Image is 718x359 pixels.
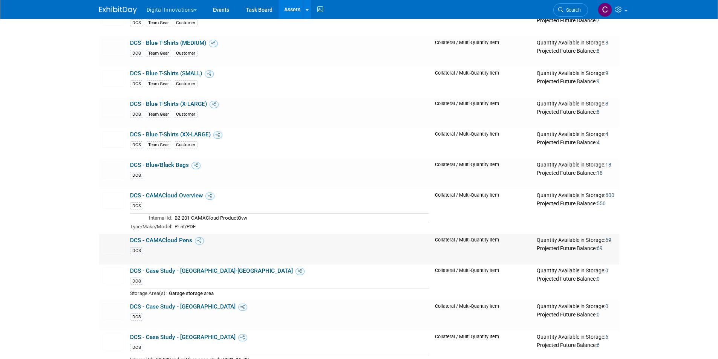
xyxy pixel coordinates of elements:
[597,342,600,348] span: 6
[130,162,189,168] a: DCS - Blue/Black Bags
[130,50,143,57] div: DCS
[537,101,616,107] div: Quantity Available in Storage:
[146,141,171,148] div: Team Gear
[130,222,172,231] td: Type/Make/Model:
[130,192,203,199] a: DCS - CAMACloud Overview
[130,70,202,77] a: DCS - Blue T-Shirts (SMALL)
[432,37,534,67] td: Collateral / Multi-Quantity Item
[537,107,616,116] div: Projected Future Balance:
[174,111,197,118] div: Customer
[146,111,171,118] div: Team Gear
[130,80,143,87] div: DCS
[174,50,197,57] div: Customer
[597,312,600,318] span: 0
[537,237,616,244] div: Quantity Available in Storage:
[537,341,616,349] div: Projected Future Balance:
[537,138,616,146] div: Projected Future Balance:
[174,80,197,87] div: Customer
[605,237,611,243] span: 69
[537,131,616,138] div: Quantity Available in Storage:
[130,202,143,209] div: DCS
[537,310,616,318] div: Projected Future Balance:
[537,192,616,199] div: Quantity Available in Storage:
[130,131,211,138] a: DCS - Blue T-Shirts (XX-LARGE)
[598,3,612,17] img: Cassidy Wright
[537,168,616,177] div: Projected Future Balance:
[553,3,588,17] a: Search
[537,16,616,24] div: Projected Future Balance:
[130,290,167,296] span: Storage Area(s):
[537,267,616,274] div: Quantity Available in Storage:
[537,46,616,55] div: Projected Future Balance:
[146,50,171,57] div: Team Gear
[537,70,616,77] div: Quantity Available in Storage:
[605,101,608,107] span: 8
[432,98,534,128] td: Collateral / Multi-Quantity Item
[130,101,207,107] a: DCS - Blue T-Shirts (X-LARGE)
[146,19,171,26] div: Team Gear
[432,264,534,300] td: Collateral / Multi-Quantity Item
[605,131,608,137] span: 4
[130,40,206,46] a: DCS - Blue T-Shirts (MEDIUM)
[597,48,600,54] span: 8
[597,78,600,84] span: 9
[537,303,616,310] div: Quantity Available in Storage:
[130,313,143,321] div: DCS
[605,267,608,273] span: 0
[130,334,236,341] a: DCS - Case Study - [GEOGRAPHIC_DATA]
[432,67,534,98] td: Collateral / Multi-Quantity Item
[605,334,608,340] span: 6
[597,276,600,282] span: 0
[130,278,143,285] div: DCS
[167,289,429,297] td: Garage storage area
[130,213,172,222] td: Internal Id:
[432,128,534,159] td: Collateral / Multi-Quantity Item
[597,245,603,251] span: 69
[563,7,581,13] span: Search
[432,159,534,189] td: Collateral / Multi-Quantity Item
[130,247,143,254] div: DCS
[597,170,603,176] span: 18
[99,6,137,14] img: ExhibitDay
[597,139,600,145] span: 4
[597,109,600,115] span: 8
[537,274,616,283] div: Projected Future Balance:
[605,40,608,46] span: 8
[537,334,616,341] div: Quantity Available in Storage:
[605,70,608,76] span: 9
[537,244,616,252] div: Projected Future Balance:
[130,111,143,118] div: DCS
[130,303,236,310] a: DCS - Case Study - [GEOGRAPHIC_DATA]
[130,237,192,244] a: DCS - CAMACloud Pens
[597,17,600,23] span: 7
[537,77,616,85] div: Projected Future Balance:
[130,267,293,274] a: DCS - Case Study - [GEOGRAPHIC_DATA]-[GEOGRAPHIC_DATA]
[172,222,429,231] td: Print/PDF
[130,141,143,148] div: DCS
[605,162,611,168] span: 18
[537,40,616,46] div: Quantity Available in Storage:
[605,192,614,198] span: 600
[432,300,534,331] td: Collateral / Multi-Quantity Item
[130,172,143,179] div: DCS
[432,189,534,234] td: Collateral / Multi-Quantity Item
[130,344,143,351] div: DCS
[174,19,197,26] div: Customer
[597,200,606,206] span: 550
[172,213,429,222] td: B2-201-CAMACloud ProductOvw
[605,303,608,309] span: 0
[130,19,143,26] div: DCS
[537,199,616,207] div: Projected Future Balance:
[432,6,534,37] td: Collateral / Multi-Quantity Item
[432,234,534,264] td: Collateral / Multi-Quantity Item
[174,141,197,148] div: Customer
[537,162,616,168] div: Quantity Available in Storage:
[146,80,171,87] div: Team Gear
